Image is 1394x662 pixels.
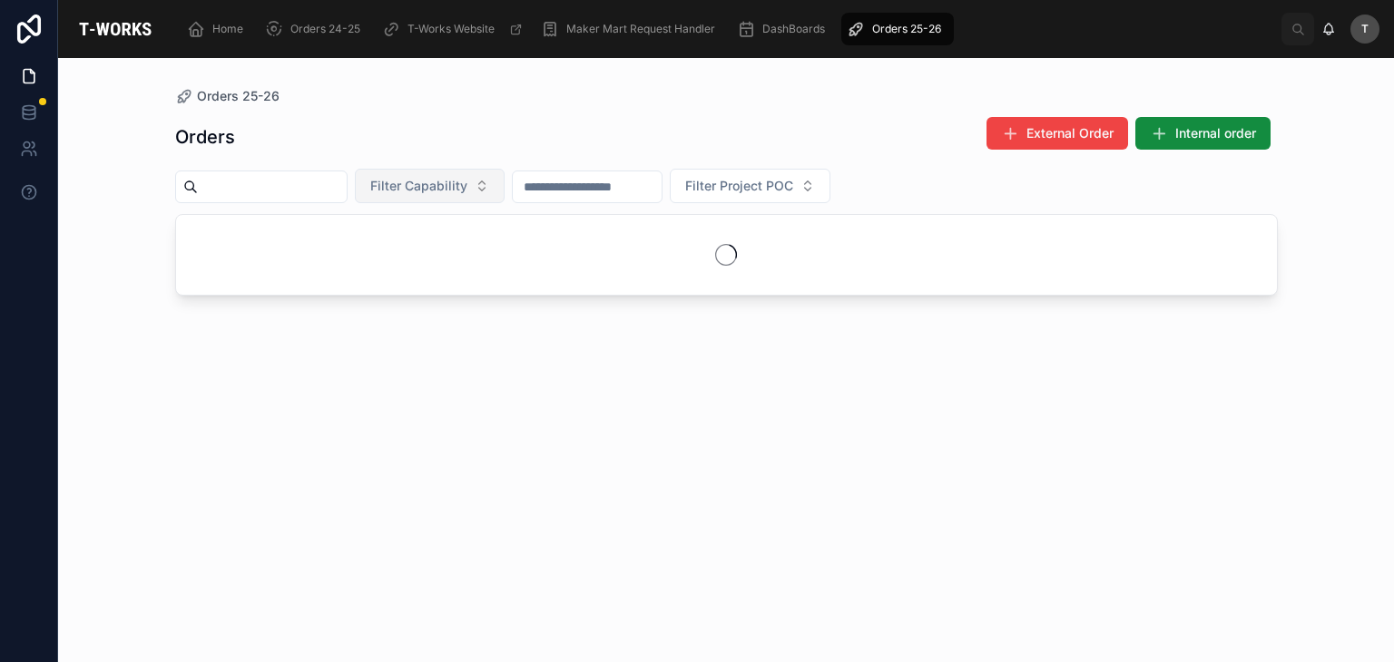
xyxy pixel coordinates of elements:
span: Maker Mart Request Handler [566,22,715,36]
span: DashBoards [762,22,825,36]
button: Internal order [1135,117,1271,150]
span: Internal order [1175,124,1256,142]
span: Orders 24-25 [290,22,360,36]
img: App logo [73,15,158,44]
span: Orders 25-26 [872,22,941,36]
span: T-Works Website [407,22,495,36]
a: Orders 25-26 [841,13,954,45]
span: Orders 25-26 [197,87,280,105]
span: Filter Capability [370,177,467,195]
h1: Orders [175,124,235,150]
button: Select Button [355,169,505,203]
button: Select Button [670,169,830,203]
span: External Order [1026,124,1114,142]
button: External Order [987,117,1128,150]
a: T-Works Website [377,13,532,45]
a: Orders 25-26 [175,87,280,105]
div: scrollable content [172,9,1281,49]
span: Filter Project POC [685,177,793,195]
span: T [1361,22,1369,36]
a: Home [182,13,256,45]
a: Maker Mart Request Handler [535,13,728,45]
a: Orders 24-25 [260,13,373,45]
span: Home [212,22,243,36]
a: DashBoards [731,13,838,45]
